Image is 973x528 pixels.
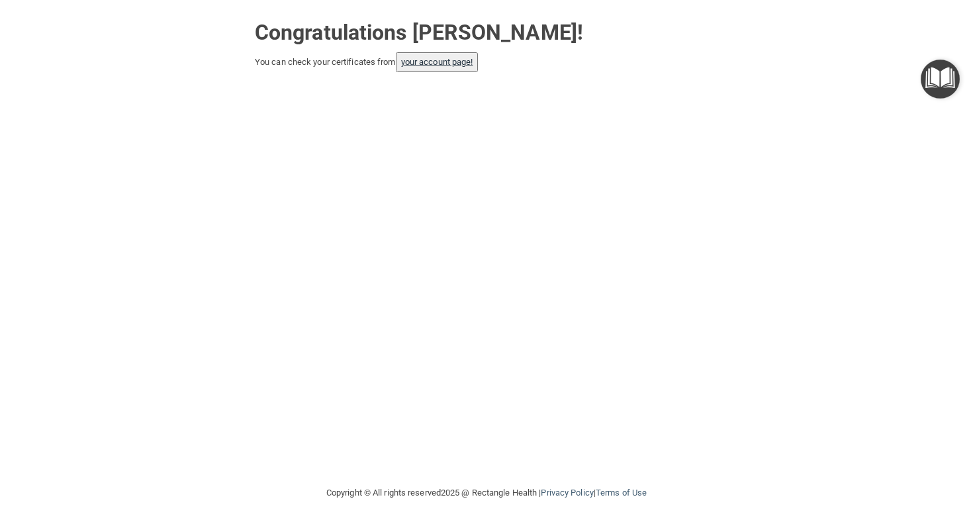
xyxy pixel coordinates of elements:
div: You can check your certificates from [255,52,718,72]
button: Open Resource Center [921,60,960,99]
div: Copyright © All rights reserved 2025 @ Rectangle Health | | [245,472,728,514]
strong: Congratulations [PERSON_NAME]! [255,20,583,45]
button: your account page! [396,52,479,72]
a: Terms of Use [596,488,647,498]
a: Privacy Policy [541,488,593,498]
a: your account page! [401,57,473,67]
